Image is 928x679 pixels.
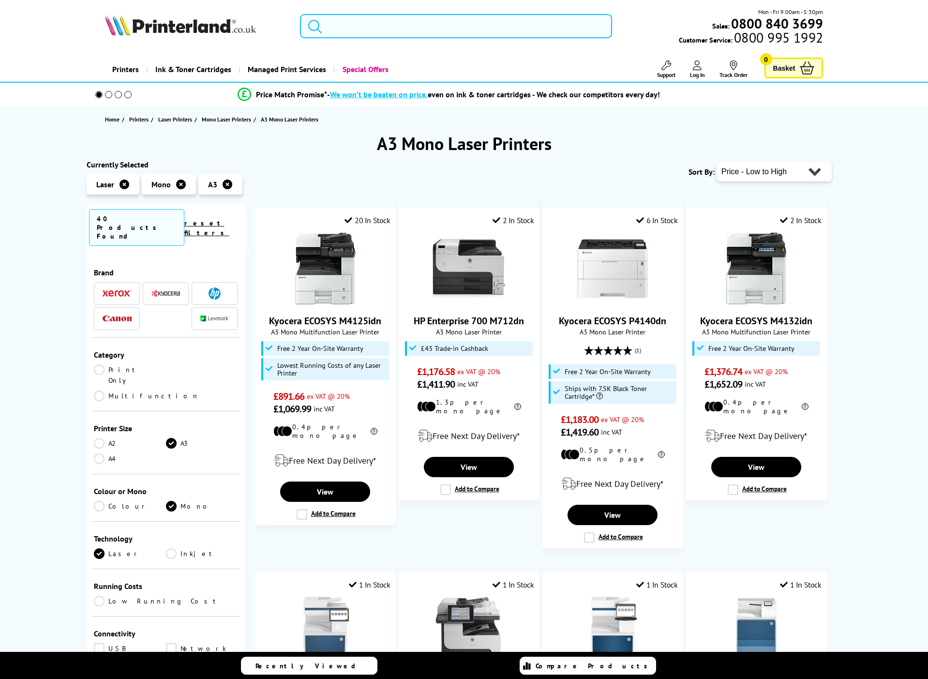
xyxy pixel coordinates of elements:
[273,403,312,415] span: £1,069.99
[307,392,350,401] span: ex VAT @ 20%
[166,548,238,559] a: Inkjet
[565,368,651,376] span: Free 2 Year On-Site Warranty
[289,297,361,307] a: Kyocera ECOSYS M4125idn
[155,57,231,82] span: Ink & Toner Cartridges
[704,365,743,378] span: £1,376.74
[209,287,221,300] img: HP
[208,180,217,189] span: A3
[417,378,455,391] span: £1,411.90
[330,90,428,99] span: We won’t be beaten on price,
[239,57,333,82] a: Managed Print Services
[202,114,254,124] a: Mono Laser Printers
[273,422,377,440] li: 0.4p per mono page
[719,60,748,78] a: Track Order
[94,391,199,401] a: Multifunction
[601,415,644,424] span: ex VAT @ 20%
[424,457,514,477] a: View
[561,446,665,463] li: 0.5p per mono page
[704,398,808,415] li: 0.4p per mono page
[548,470,678,498] div: modal_delivery
[493,580,534,589] div: 1 In Stock
[433,297,505,307] a: HP Enterprise 700 M712dn
[636,215,678,225] div: 6 In Stock
[166,643,238,654] a: Network
[289,232,361,305] img: Kyocera ECOSYS M4125idn
[87,160,245,169] div: Currently Selected
[559,315,666,327] a: Kyocera ECOSYS P4140dn
[576,232,649,305] img: Kyocera ECOSYS P4140dn
[151,290,180,297] img: Kyocera
[166,501,238,512] a: Mono
[314,404,335,413] span: inc VAT
[151,287,180,300] a: Kyocera
[105,57,146,82] a: Printers
[720,297,793,307] a: Kyocera ECOSYS M4132idn
[269,315,381,327] a: Kyocera ECOSYS M4125idn
[548,327,678,336] span: A3 Mono Laser Printer
[297,509,356,520] label: Add to Compare
[728,484,787,495] label: Add to Compare
[94,453,166,464] a: A4
[103,316,132,322] img: Canon
[576,297,649,307] a: Kyocera ECOSYS P4140dn
[700,315,812,327] a: Kyocera ECOSYS M4132idn
[657,71,675,78] span: Support
[280,482,370,502] a: View
[635,341,641,360] span: (1)
[561,426,599,438] span: £1,419.60
[731,15,823,32] b: 0800 840 3699
[103,290,132,297] img: Xerox
[690,71,705,78] span: Log In
[349,580,390,589] div: 1 In Stock
[94,629,238,638] div: Connectivity
[720,597,793,669] img: HP LaserJet Enterprise 8501x
[277,362,387,377] span: Lowest Running Costs of any Laser Printer
[94,596,238,606] a: Low Running Cost
[601,427,622,437] span: inc VAT
[94,423,238,433] div: Printer Size
[344,215,390,225] div: 20 In Stock
[96,180,114,189] span: Laser
[327,90,660,99] div: - even on ink & toner cartridges - We check our competitors every day!
[764,58,823,78] a: Basket 0
[657,60,675,78] a: Support
[734,29,823,46] wavespan: Call 0800 995 1992 via Wave
[404,327,534,336] span: A3 Mono Laser Printer
[417,365,455,378] span: £1,176.58
[414,315,524,327] a: HP Enterprise 700 M712dn
[708,345,794,352] span: Free 2 Year On-Site Warranty
[89,209,184,246] span: 40 Products Found
[679,33,823,45] span: Customer Service:
[565,385,674,400] span: Ships with 7.5K Black Toner Cartridge*
[94,268,238,277] div: Brand
[94,534,238,543] div: Technology
[691,422,822,450] div: modal_delivery
[261,116,318,123] span: A3 Mono Laser Printers
[151,180,171,189] span: Mono
[146,57,239,82] a: Ink & Toner Cartridges
[200,316,229,321] img: Lexmark
[129,114,149,124] span: Printers
[689,167,715,177] span: Sort By:
[255,662,365,670] span: Recently Viewed
[260,327,390,336] span: A3 Mono Multifunction Laser Printer
[94,438,166,449] a: A2
[584,532,643,543] label: Add to Compare
[260,447,390,474] div: modal_delivery
[440,484,499,495] label: Add to Compare
[457,367,500,376] span: ex VAT @ 20%
[730,19,823,28] a: 0800 840 3699
[184,219,229,237] a: reset filters
[760,53,772,65] span: 0
[277,345,363,352] span: Free 2 Year On-Site Warranty
[94,364,166,386] a: Print Only
[200,313,229,325] a: Lexmark
[457,379,479,389] span: inc VAT
[636,580,678,589] div: 1 In Stock
[256,90,327,99] span: Price Match Promise*
[576,597,649,669] img: HP LaserJet Managed Flow MFP E731z (with HP MPS)
[745,367,788,376] span: ex VAT @ 20%
[94,486,238,496] div: Colour or Mono
[690,60,705,78] a: Log In
[712,21,730,30] span: Sales:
